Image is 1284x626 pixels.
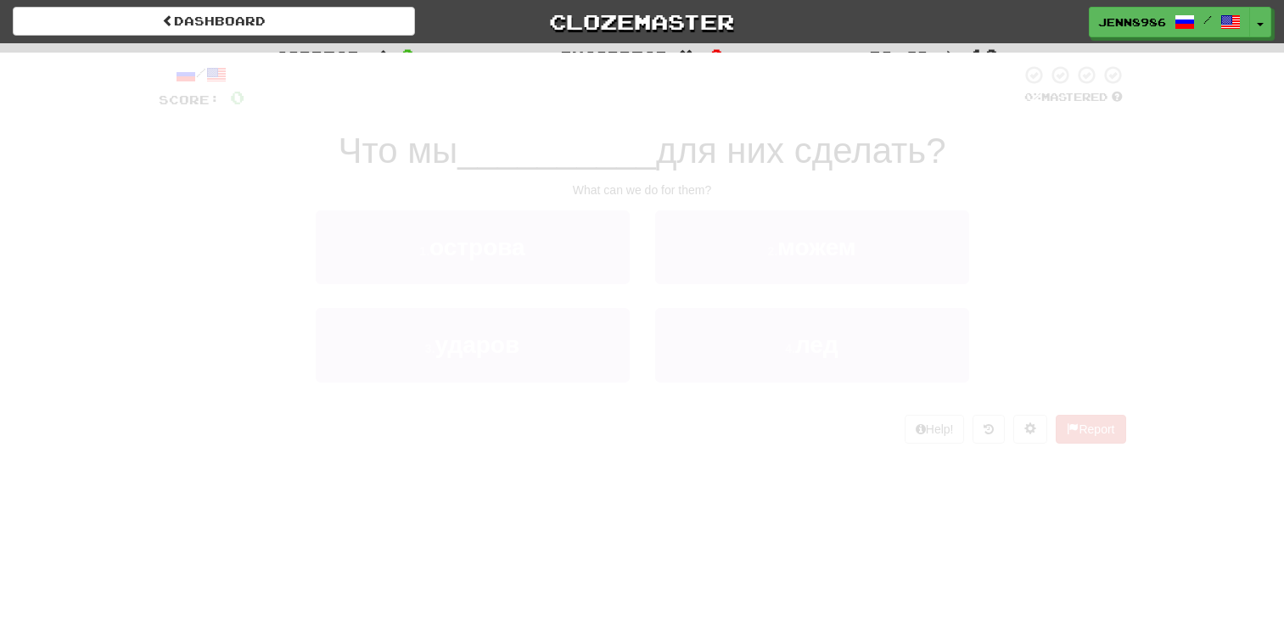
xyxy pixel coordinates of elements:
span: Incorrect [560,48,667,64]
div: What can we do for them? [159,182,1126,198]
span: 0 % [1024,90,1041,103]
span: можем [777,234,855,260]
a: Jenn8986 / [1089,7,1250,37]
span: : [940,49,959,64]
span: 0 [230,87,244,108]
div: / [159,64,244,86]
button: Round history (alt+y) [973,415,1005,444]
small: 4 . [785,342,795,355]
button: 1.острова [316,210,630,284]
span: для них сделать? [656,131,946,170]
small: 2 . [767,244,777,258]
span: Score: [159,92,220,107]
span: 0 [401,45,415,65]
small: 3 . [425,342,435,355]
span: лед [795,332,838,358]
span: : [371,49,390,64]
span: __________ [457,131,656,170]
span: 0 [709,45,724,65]
span: Correct [276,48,359,64]
span: Jenn8986 [1098,14,1166,30]
span: Что мы [338,131,457,170]
span: острова [429,234,525,260]
button: 2.можем [655,210,969,284]
span: ударов [435,332,520,358]
span: : [679,49,698,64]
button: Report [1056,415,1125,444]
span: / [1203,14,1212,25]
small: 1 . [419,244,429,258]
div: Mastered [1021,90,1126,105]
span: To go [869,48,928,64]
a: Clozemaster [440,7,843,36]
button: 4.лед [655,308,969,382]
button: 3.ударов [316,308,630,382]
button: Help! [905,415,965,444]
a: Dashboard [13,7,415,36]
span: 10 [970,45,999,65]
